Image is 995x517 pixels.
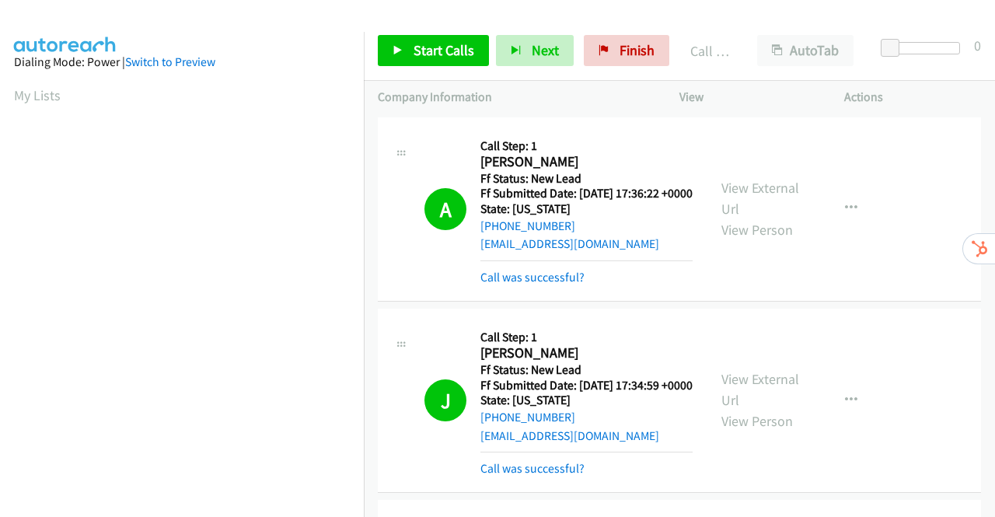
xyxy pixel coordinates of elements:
[414,41,474,59] span: Start Calls
[532,41,559,59] span: Next
[480,428,659,443] a: [EMAIL_ADDRESS][DOMAIN_NAME]
[424,379,466,421] h1: J
[378,88,651,107] p: Company Information
[496,35,574,66] button: Next
[889,42,960,54] div: Delay between calls (in seconds)
[721,221,793,239] a: View Person
[480,461,585,476] a: Call was successful?
[480,171,693,187] h5: Ff Status: New Lead
[480,344,688,362] h2: [PERSON_NAME]
[378,35,489,66] a: Start Calls
[480,186,693,201] h5: Ff Submitted Date: [DATE] 17:36:22 +0000
[721,412,793,430] a: View Person
[480,410,575,424] a: [PHONE_NUMBER]
[480,378,693,393] h5: Ff Submitted Date: [DATE] 17:34:59 +0000
[480,330,693,345] h5: Call Step: 1
[125,54,215,69] a: Switch to Preview
[480,218,575,233] a: [PHONE_NUMBER]
[679,88,816,107] p: View
[480,138,693,154] h5: Call Step: 1
[480,270,585,285] a: Call was successful?
[721,179,799,218] a: View External Url
[690,40,729,61] p: Call Completed
[974,35,981,56] div: 0
[721,370,799,409] a: View External Url
[844,88,981,107] p: Actions
[14,53,350,72] div: Dialing Mode: Power |
[757,35,854,66] button: AutoTab
[480,393,693,408] h5: State: [US_STATE]
[480,153,688,171] h2: [PERSON_NAME]
[620,41,655,59] span: Finish
[480,201,693,217] h5: State: [US_STATE]
[14,86,61,104] a: My Lists
[424,188,466,230] h1: A
[951,197,995,320] iframe: Resource Center
[480,236,659,251] a: [EMAIL_ADDRESS][DOMAIN_NAME]
[584,35,669,66] a: Finish
[480,362,693,378] h5: Ff Status: New Lead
